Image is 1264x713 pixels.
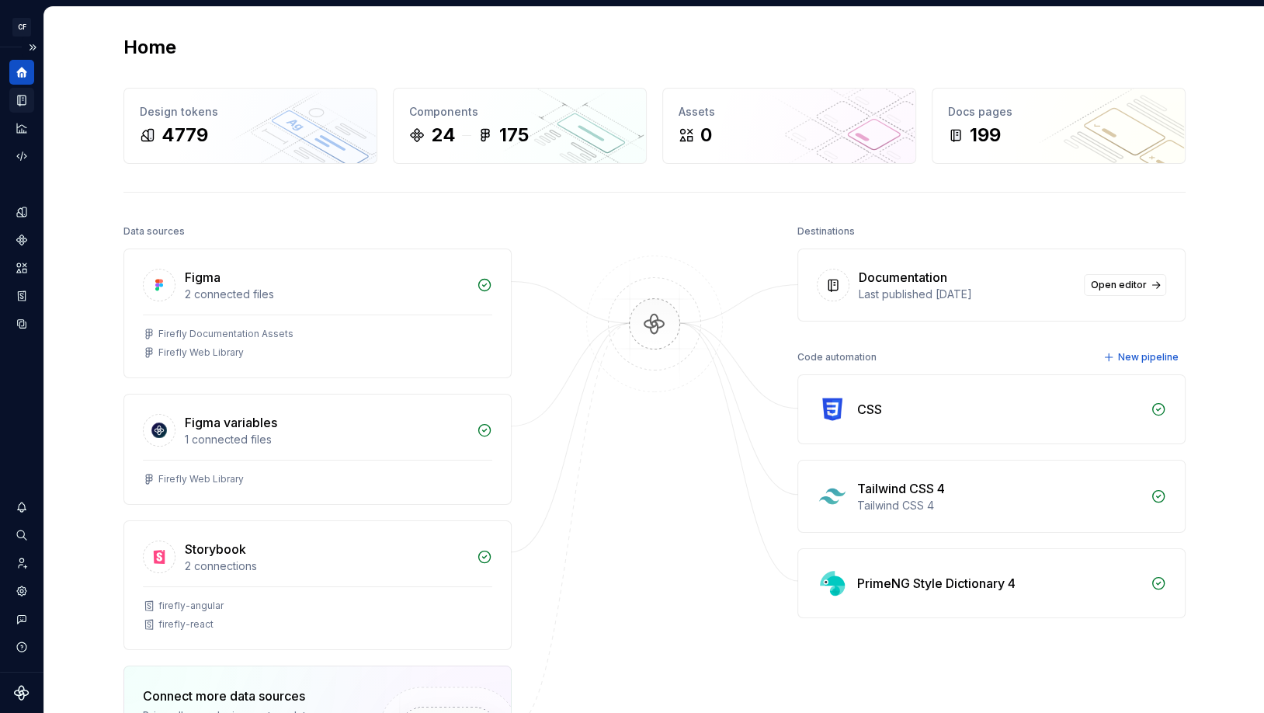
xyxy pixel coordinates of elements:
[948,104,1169,120] div: Docs pages
[9,311,34,336] a: Data sources
[9,495,34,520] button: Notifications
[1084,274,1166,296] a: Open editor
[123,35,176,60] h2: Home
[1099,346,1186,368] button: New pipeline
[859,287,1075,302] div: Last published [DATE]
[9,283,34,308] a: Storybook stories
[158,346,244,359] div: Firefly Web Library
[185,287,467,302] div: 2 connected files
[9,551,34,576] a: Invite team
[797,346,877,368] div: Code automation
[499,123,529,148] div: 175
[123,88,377,164] a: Design tokens4779
[662,88,916,164] a: Assets0
[123,221,185,242] div: Data sources
[3,10,40,43] button: CF
[700,123,712,148] div: 0
[185,558,467,574] div: 2 connections
[393,88,647,164] a: Components24175
[158,618,214,631] div: firefly-react
[970,123,1001,148] div: 199
[1118,351,1179,363] span: New pipeline
[14,685,30,701] svg: Supernova Logo
[123,249,512,378] a: Figma2 connected filesFirefly Documentation AssetsFirefly Web Library
[185,432,467,447] div: 1 connected files
[679,104,900,120] div: Assets
[185,413,277,432] div: Figma variables
[9,200,34,224] a: Design tokens
[857,479,945,498] div: Tailwind CSS 4
[185,268,221,287] div: Figma
[185,540,246,558] div: Storybook
[123,520,512,650] a: Storybook2 connectionsfirefly-angularfirefly-react
[12,18,31,37] div: CF
[9,88,34,113] a: Documentation
[9,60,34,85] a: Home
[140,104,361,120] div: Design tokens
[797,221,855,242] div: Destinations
[123,394,512,505] a: Figma variables1 connected filesFirefly Web Library
[857,498,1141,513] div: Tailwind CSS 4
[158,328,293,340] div: Firefly Documentation Assets
[9,523,34,548] button: Search ⌘K
[409,104,630,120] div: Components
[431,123,456,148] div: 24
[9,144,34,169] a: Code automation
[9,256,34,280] a: Assets
[1091,279,1147,291] span: Open editor
[9,607,34,631] button: Contact support
[143,687,352,705] div: Connect more data sources
[9,579,34,603] a: Settings
[857,400,882,419] div: CSS
[9,116,34,141] a: Analytics
[932,88,1186,164] a: Docs pages199
[22,37,43,58] button: Expand sidebar
[161,123,208,148] div: 4779
[158,600,224,612] div: firefly-angular
[158,473,244,485] div: Firefly Web Library
[859,268,947,287] div: Documentation
[9,228,34,252] a: Components
[857,574,1016,593] div: PrimeNG Style Dictionary 4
